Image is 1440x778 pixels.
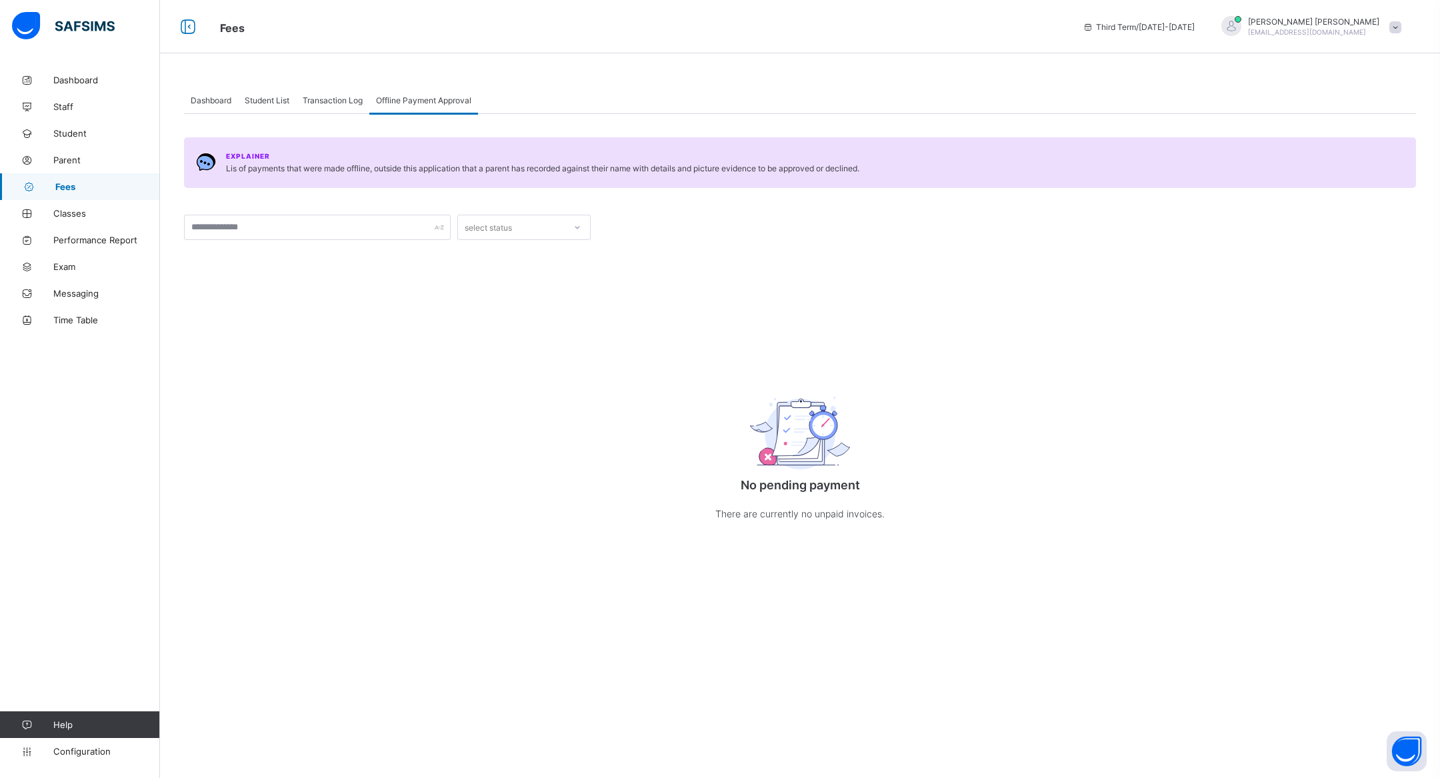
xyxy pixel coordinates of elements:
[1208,16,1408,38] div: MOHAMEDMOHAMED
[53,719,159,730] span: Help
[220,21,245,35] span: Fees
[1083,22,1195,32] span: session/term information
[226,163,859,173] span: Lis of payments that were made offline, outside this application that a parent has recorded again...
[196,152,216,172] img: Chat.054c5d80b312491b9f15f6fadeacdca6.svg
[1248,28,1366,36] span: [EMAIL_ADDRESS][DOMAIN_NAME]
[53,75,160,85] span: Dashboard
[1387,731,1427,771] button: Open asap
[53,128,160,139] span: Student
[667,360,933,549] div: No pending payment
[465,215,512,240] div: select status
[55,181,160,192] span: Fees
[226,152,270,160] span: Explainer
[245,95,289,105] span: Student List
[667,505,933,522] p: There are currently no unpaid invoices.
[53,746,159,757] span: Configuration
[376,95,471,105] span: Offline Payment Approval
[12,12,115,40] img: safsims
[750,397,850,469] img: empty_exam.25ac31c7e64bfa8fcc0a6b068b22d071.svg
[303,95,363,105] span: Transaction Log
[53,315,160,325] span: Time Table
[667,478,933,492] p: No pending payment
[1248,17,1379,27] span: [PERSON_NAME] [PERSON_NAME]
[191,95,231,105] span: Dashboard
[53,261,160,272] span: Exam
[53,101,160,112] span: Staff
[53,208,160,219] span: Classes
[53,155,160,165] span: Parent
[53,288,160,299] span: Messaging
[53,235,160,245] span: Performance Report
